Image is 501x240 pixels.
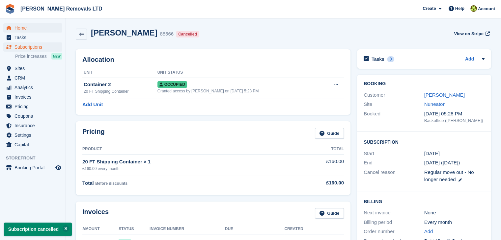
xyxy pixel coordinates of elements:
a: menu [3,73,62,83]
a: Add Unit [82,101,103,108]
a: [PERSON_NAME] [424,92,465,98]
a: Nuneaton [424,101,446,107]
a: menu [3,23,62,33]
a: Guide [315,208,344,219]
span: Capital [14,140,54,149]
div: [DATE] 05:28 PM [424,110,485,118]
time: 2025-05-31 00:00:00 UTC [424,150,440,157]
h2: Pricing [82,128,105,139]
th: Created [284,224,344,234]
span: Pricing [14,102,54,111]
div: Backoffice ([PERSON_NAME]) [424,117,485,124]
th: Unit [82,67,157,78]
div: 20 FT Shipping Container × 1 [82,158,290,166]
a: menu [3,111,62,121]
a: [PERSON_NAME] Removals LTD [18,3,105,14]
th: Invoice Number [150,224,225,234]
div: Cancel reason [364,169,424,183]
div: Customer [364,91,424,99]
a: menu [3,83,62,92]
h2: Subscription [364,138,485,145]
img: Sean Glenn [470,5,477,12]
div: £160.00 [290,179,344,187]
span: Occupied [157,81,187,88]
h2: [PERSON_NAME] [91,28,157,37]
span: Price increases [15,53,47,60]
p: Subscription cancelled [4,223,72,236]
div: None [424,209,485,217]
div: Billing period [364,219,424,226]
span: Analytics [14,83,54,92]
span: Sites [14,64,54,73]
th: Due [225,224,285,234]
th: Total [290,144,344,155]
a: View on Stripe [451,28,491,39]
h2: Billing [364,198,485,204]
a: menu [3,140,62,149]
span: Booking Portal [14,163,54,172]
div: Order number [364,228,424,235]
a: menu [3,131,62,140]
a: menu [3,92,62,102]
span: Help [455,5,464,12]
span: Subscriptions [14,42,54,52]
a: Add [465,56,474,63]
th: Status [119,224,150,234]
div: Every month [424,219,485,226]
span: Insurance [14,121,54,130]
div: Booked [364,110,424,124]
a: menu [3,33,62,42]
td: £160.00 [290,154,344,175]
th: Amount [82,224,119,234]
h2: Allocation [82,56,344,63]
a: Price increases NEW [15,53,62,60]
th: Unit Status [157,67,322,78]
span: Tasks [14,33,54,42]
span: Coupons [14,111,54,121]
div: Site [364,101,424,108]
span: Account [478,6,495,12]
span: Settings [14,131,54,140]
span: CRM [14,73,54,83]
a: Guide [315,128,344,139]
th: Product [82,144,290,155]
div: 20 FT Shipping Container [84,88,157,94]
img: stora-icon-8386f47178a22dfd0bd8f6a31ec36ba5ce8667c1dd55bd0f319d3a0aa187defe.svg [5,4,15,14]
span: Total [82,180,94,186]
a: Add [424,228,433,235]
div: End [364,159,424,167]
div: 88566 [160,30,174,38]
div: NEW [51,53,62,60]
a: menu [3,102,62,111]
span: View on Stripe [454,31,483,37]
div: Container 2 [84,81,157,88]
div: Next invoice [364,209,424,217]
span: Before discounts [95,181,127,186]
div: Granted access by [PERSON_NAME] on [DATE] 5:28 PM [157,88,322,94]
span: Regular move out - No longer needed [424,169,474,182]
span: Create [423,5,436,12]
div: Start [364,150,424,157]
span: Invoices [14,92,54,102]
a: menu [3,64,62,73]
div: 0 [387,56,395,62]
div: Cancelled [176,31,199,37]
span: [DATE] ([DATE]) [424,160,460,165]
h2: Tasks [372,56,384,62]
a: Preview store [54,164,62,172]
a: menu [3,163,62,172]
span: Storefront [6,155,66,161]
h2: Booking [364,81,485,86]
h2: Invoices [82,208,109,219]
a: menu [3,42,62,52]
span: Home [14,23,54,33]
a: menu [3,121,62,130]
div: £160.00 every month [82,166,290,172]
